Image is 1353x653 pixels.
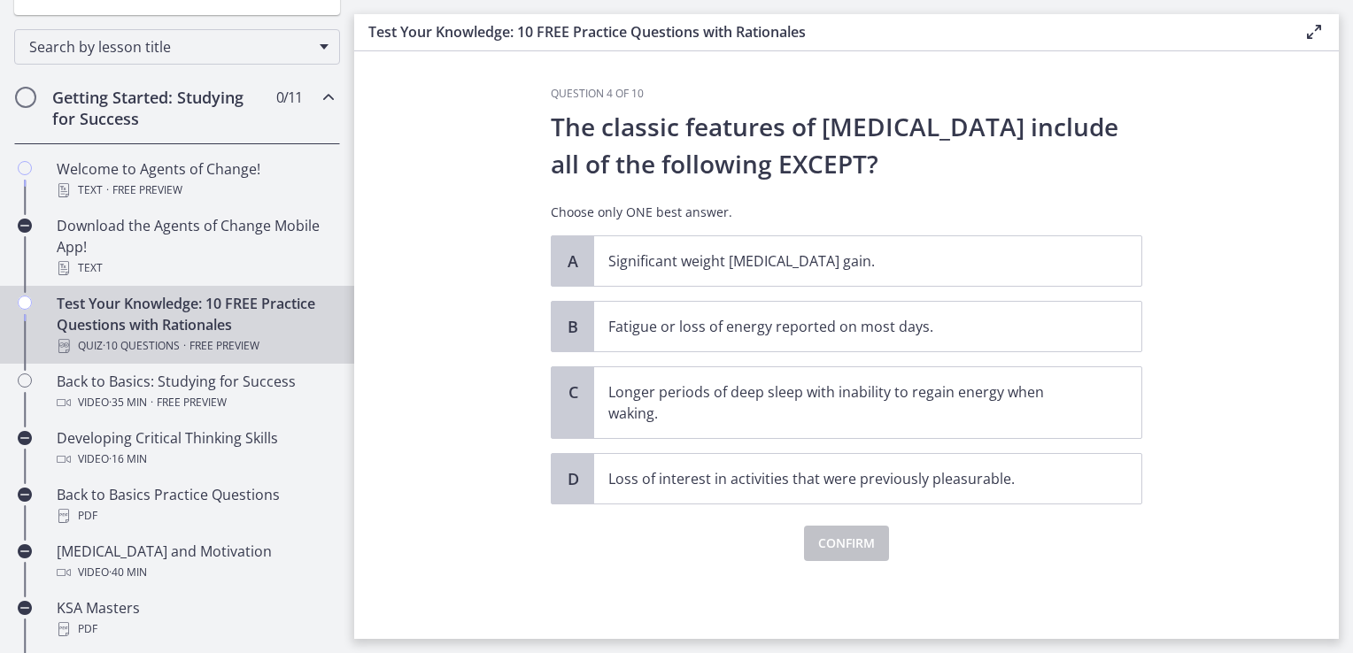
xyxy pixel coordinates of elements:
[109,449,147,470] span: · 16 min
[608,316,1092,337] p: Fatigue or loss of energy reported on most days.
[57,335,333,357] div: Quiz
[57,427,333,470] div: Developing Critical Thinking Skills
[57,505,333,526] div: PDF
[103,335,180,357] span: · 10 Questions
[157,392,227,413] span: Free preview
[551,204,1142,221] p: Choose only ONE best answer.
[109,392,147,413] span: · 35 min
[57,371,333,413] div: Back to Basics: Studying for Success
[562,381,584,403] span: C
[57,293,333,357] div: Test Your Knowledge: 10 FREE Practice Questions with Rationales
[57,180,333,201] div: Text
[57,392,333,413] div: Video
[151,392,153,413] span: ·
[368,21,1275,42] h3: Test Your Knowledge: 10 FREE Practice Questions with Rationales
[57,158,333,201] div: Welcome to Agents of Change!
[189,335,259,357] span: Free preview
[112,180,182,201] span: Free preview
[551,87,1142,101] h3: Question 4 of 10
[57,257,333,279] div: Text
[106,180,109,201] span: ·
[109,562,147,583] span: · 40 min
[804,526,889,561] button: Confirm
[57,484,333,526] div: Back to Basics Practice Questions
[57,215,333,279] div: Download the Agents of Change Mobile App!
[562,316,584,337] span: B
[183,335,186,357] span: ·
[57,562,333,583] div: Video
[551,108,1142,182] p: The classic features of [MEDICAL_DATA] include all of the following EXCEPT?
[57,597,333,640] div: KSA Masters
[14,29,340,65] div: Search by lesson title
[562,468,584,489] span: D
[52,87,268,129] h2: Getting Started: Studying for Success
[608,250,1092,272] p: Significant weight [MEDICAL_DATA] gain.
[29,37,311,57] span: Search by lesson title
[562,250,584,272] span: A
[57,541,333,583] div: [MEDICAL_DATA] and Motivation
[57,618,333,640] div: PDF
[608,468,1092,489] p: Loss of interest in activities that were previously pleasurable.
[818,533,875,554] span: Confirm
[57,449,333,470] div: Video
[608,381,1092,424] p: Longer periods of deep sleep with inability to regain energy when waking.
[276,87,302,108] span: 0 / 11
